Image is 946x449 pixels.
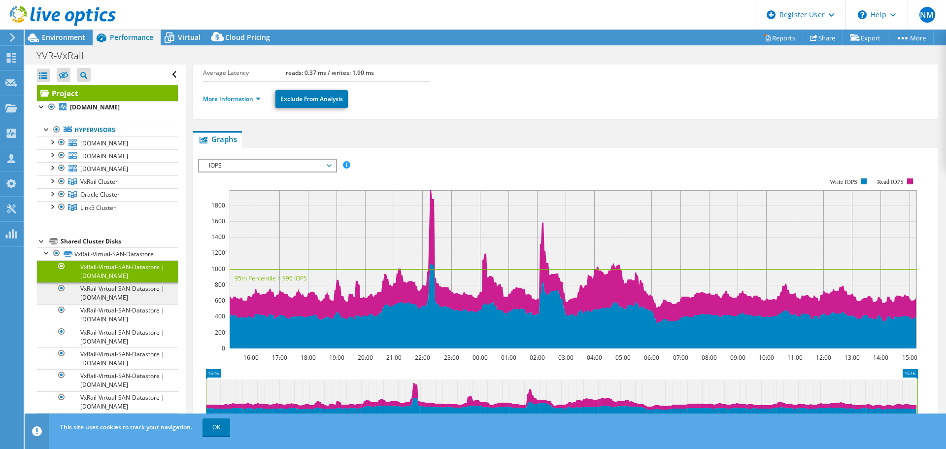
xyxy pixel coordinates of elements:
span: [DOMAIN_NAME] [80,139,128,147]
text: 06:00 [644,353,659,362]
span: Link5 Cluster [80,204,116,212]
text: 03:00 [558,353,574,362]
span: Cloud Pricing [225,33,270,42]
text: 800 [215,280,225,289]
text: Write IOPS [830,178,857,185]
text: 09:00 [730,353,745,362]
text: 05:00 [615,353,631,362]
a: More [888,30,934,45]
a: VxRail-Virtual-SAN-Datastore | [DOMAIN_NAME] [37,282,178,304]
a: VxRail-Virtual-SAN-Datastore | [DOMAIN_NAME] [37,391,178,413]
a: VxRail-Virtual-SAN-Datastore | [DOMAIN_NAME] [37,413,178,435]
a: VxRail-Virtual-SAN-Datastore [37,247,178,260]
text: 0 [222,344,225,352]
text: 1800 [211,201,225,209]
span: IOPS [204,160,331,172]
a: Hypervisors [37,124,178,137]
a: Exclude From Analysis [275,90,348,108]
text: 20:00 [358,353,373,362]
text: 1000 [211,265,225,273]
text: 22:00 [415,353,430,362]
a: Oracle Cluster [37,188,178,201]
a: VxRail Cluster [37,175,178,188]
a: [DOMAIN_NAME] [37,137,178,149]
text: 08:00 [702,353,717,362]
span: VxRail Cluster [80,177,118,186]
a: VxRail-Virtual-SAN-Datastore | [DOMAIN_NAME] [37,347,178,369]
text: 95th Percentile = 996 IOPS [235,274,307,282]
text: 19:00 [329,353,344,362]
a: [DOMAIN_NAME] [37,162,178,175]
span: NM [919,7,935,23]
a: Share [803,30,843,45]
span: Graphs [198,134,237,144]
h1: YVR-VxRail [32,50,99,61]
a: VxRail-Virtual-SAN-Datastore | [DOMAIN_NAME] [37,260,178,282]
a: Project [37,85,178,101]
a: [DOMAIN_NAME] [37,149,178,162]
span: Performance [110,33,153,42]
text: 14:00 [873,353,888,362]
div: Shared Cluster Disks [61,236,178,247]
text: 13:00 [845,353,860,362]
text: 00:00 [473,353,488,362]
a: Link5 Cluster [37,201,178,214]
svg: \n [858,10,867,19]
a: VxRail-Virtual-SAN-Datastore | [DOMAIN_NAME] [37,304,178,326]
text: 15:00 [902,353,917,362]
a: More Information [203,95,261,103]
text: 21:00 [386,353,402,362]
text: 1400 [211,233,225,241]
span: [DOMAIN_NAME] [80,165,128,173]
span: Oracle Cluster [80,190,120,199]
text: Read IOPS [878,178,904,185]
a: OK [203,418,230,436]
text: 11:00 [787,353,803,362]
span: [DOMAIN_NAME] [80,152,128,160]
span: Environment [42,33,85,42]
a: Reports [756,30,803,45]
text: 04:00 [587,353,602,362]
a: VxRail-Virtual-SAN-Datastore | [DOMAIN_NAME] [37,369,178,391]
a: [DOMAIN_NAME] [37,101,178,114]
span: Virtual [178,33,201,42]
text: 23:00 [444,353,459,362]
b: [DOMAIN_NAME] [70,103,120,111]
b: reads: 0.37 ms / writes: 1.90 ms [286,69,374,77]
text: 18:00 [301,353,316,362]
text: 16:00 [243,353,259,362]
text: 10:00 [759,353,774,362]
text: 400 [215,312,225,320]
label: Average Latency [203,68,286,78]
text: 1600 [211,217,225,225]
span: This site uses cookies to track your navigation. [60,423,192,431]
text: 01:00 [501,353,516,362]
text: 600 [215,296,225,305]
text: 17:00 [272,353,287,362]
text: 12:00 [816,353,831,362]
text: 07:00 [673,353,688,362]
a: VxRail-Virtual-SAN-Datastore | [DOMAIN_NAME] [37,326,178,347]
text: 02:00 [530,353,545,362]
text: 200 [215,328,225,337]
a: Export [843,30,888,45]
text: 1200 [211,248,225,257]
